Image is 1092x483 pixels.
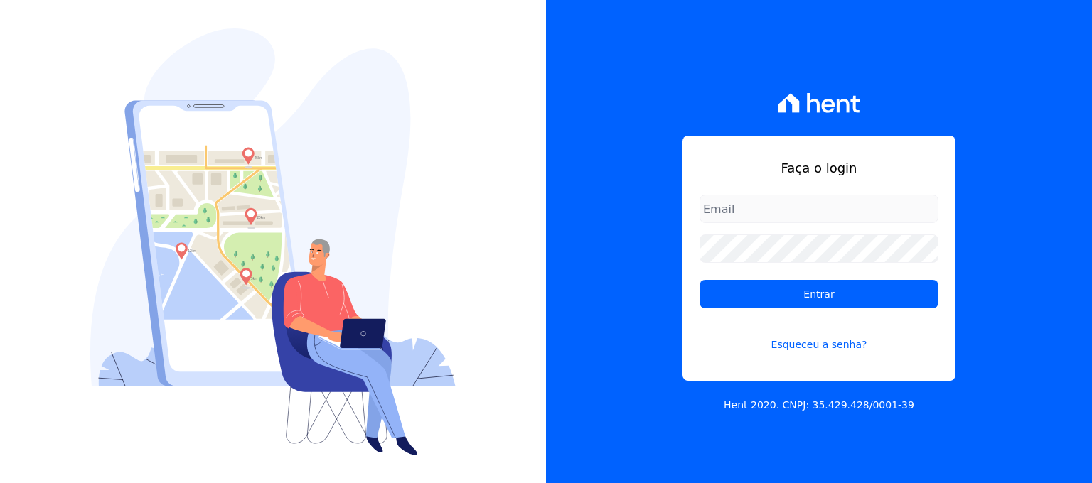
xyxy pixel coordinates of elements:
[700,320,938,352] a: Esqueceu a senha?
[90,28,456,455] img: Login
[700,280,938,308] input: Entrar
[700,158,938,178] h1: Faça o login
[724,398,914,413] p: Hent 2020. CNPJ: 35.429.428/0001-39
[700,195,938,223] input: Email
